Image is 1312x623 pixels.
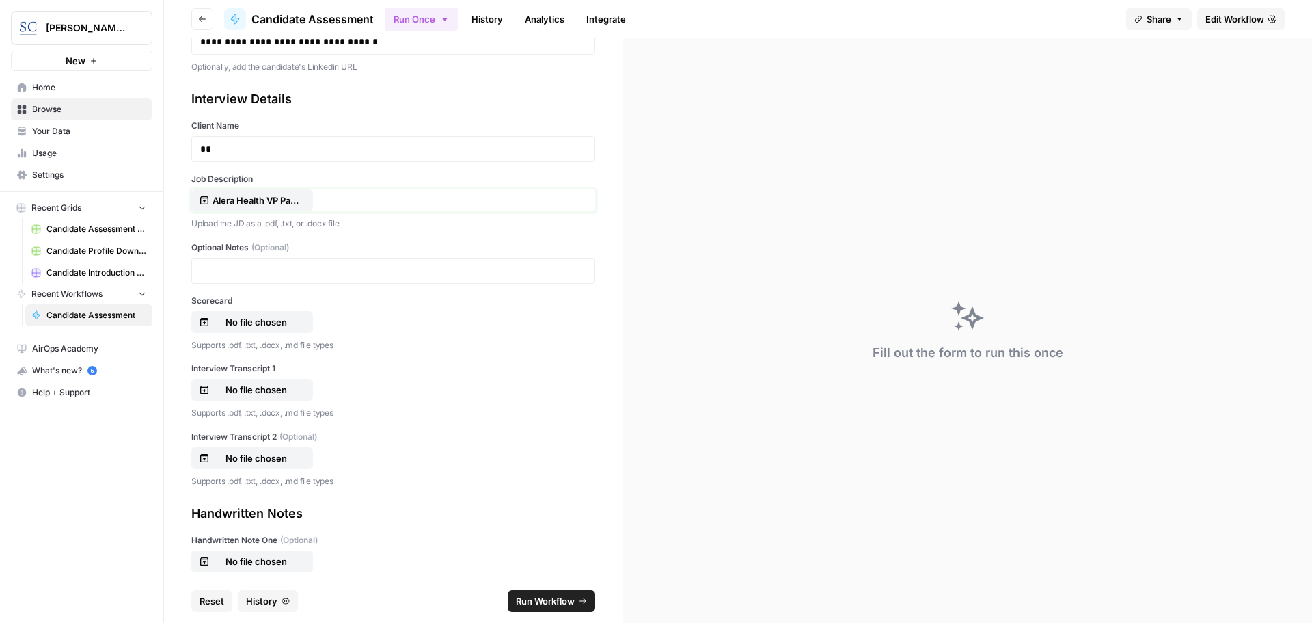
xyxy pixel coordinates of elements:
span: AirOps Academy [32,343,146,355]
span: (Optional) [251,241,289,254]
p: No file chosen [213,315,300,329]
span: Recent Grids [31,202,81,214]
a: History [463,8,511,30]
p: No file chosen [213,451,300,465]
p: No file chosen [213,383,300,397]
span: Usage [32,147,146,159]
button: Recent Grids [11,198,152,218]
a: Candidate Introduction Download Sheet [25,262,152,284]
span: (Optional) [280,534,318,546]
span: Home [32,81,146,94]
a: Your Data [11,120,152,142]
span: Candidate Assessment Download Sheet [46,223,146,235]
p: Supports .pdf, .txt, .docx, .md file types [191,475,595,488]
span: Candidate Assessment [251,11,374,27]
p: Supports .pdf, .txt, .docx, .md file types [191,339,595,352]
span: Browse [32,103,146,116]
a: Analytics [517,8,573,30]
div: Interview Details [191,90,595,109]
button: No file chosen [191,447,313,469]
p: Upload the JD as a .pdf, .txt, or .docx file [191,217,595,230]
button: What's new? 5 [11,360,152,382]
label: Handwritten Note One [191,534,595,546]
a: Candidate Profile Download Sheet [25,240,152,262]
a: Usage [11,142,152,164]
span: Recent Workflows [31,288,102,300]
text: 5 [90,367,94,374]
span: Candidate Profile Download Sheet [46,245,146,257]
span: Candidate Assessment [46,309,146,321]
label: Optional Notes [191,241,595,254]
label: Scorecard [191,295,595,307]
label: Interview Transcript 2 [191,431,595,443]
button: No file chosen [191,379,313,401]
span: Share [1147,12,1171,26]
button: Reset [191,590,232,612]
p: Alera Health VP Payor Partnerships RECRUITMENT PROFILE [DATE].pdf [213,194,300,207]
label: Client Name [191,120,595,132]
div: What's new? [12,360,152,381]
span: Help + Support [32,386,146,399]
p: No file chosen [213,555,300,568]
span: Settings [32,169,146,181]
label: Interview Transcript 1 [191,362,595,375]
span: Run Workflow [516,594,575,608]
a: Edit Workflow [1197,8,1285,30]
button: Recent Workflows [11,284,152,304]
button: Help + Support [11,382,152,403]
span: Reset [200,594,224,608]
a: Browse [11,98,152,120]
button: Run Once [385,8,458,31]
div: Fill out the form to run this once [873,343,1063,362]
button: No file chosen [191,311,313,333]
button: No file chosen [191,551,313,572]
span: New [66,54,85,68]
button: Share [1126,8,1192,30]
a: Candidate Assessment Download Sheet [25,218,152,240]
label: Job Description [191,173,595,185]
a: AirOps Academy [11,338,152,360]
a: Settings [11,164,152,186]
span: (Optional) [279,431,317,443]
a: Candidate Assessment [224,8,374,30]
span: Candidate Introduction Download Sheet [46,267,146,279]
p: Supports .mp4, .mp3, .wav, .jpg, .png, .webp file types [191,578,595,592]
button: Run Workflow [508,590,595,612]
button: Workspace: Stanton Chase Nashville [11,11,152,45]
a: Integrate [578,8,634,30]
a: Candidate Assessment [25,304,152,326]
span: Edit Workflow [1205,12,1264,26]
a: Home [11,77,152,98]
button: History [238,590,298,612]
a: 5 [87,366,97,375]
p: Supports .pdf, .txt, .docx, .md file types [191,406,595,420]
button: New [11,51,152,71]
p: Optionally, add the candidate's Linkedin URL [191,60,595,74]
span: [PERSON_NAME] [GEOGRAPHIC_DATA] [46,21,128,35]
span: Your Data [32,125,146,137]
span: History [246,594,277,608]
button: Alera Health VP Payor Partnerships RECRUITMENT PROFILE [DATE].pdf [191,189,313,211]
img: Stanton Chase Nashville Logo [16,16,40,40]
div: Handwritten Notes [191,504,595,523]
